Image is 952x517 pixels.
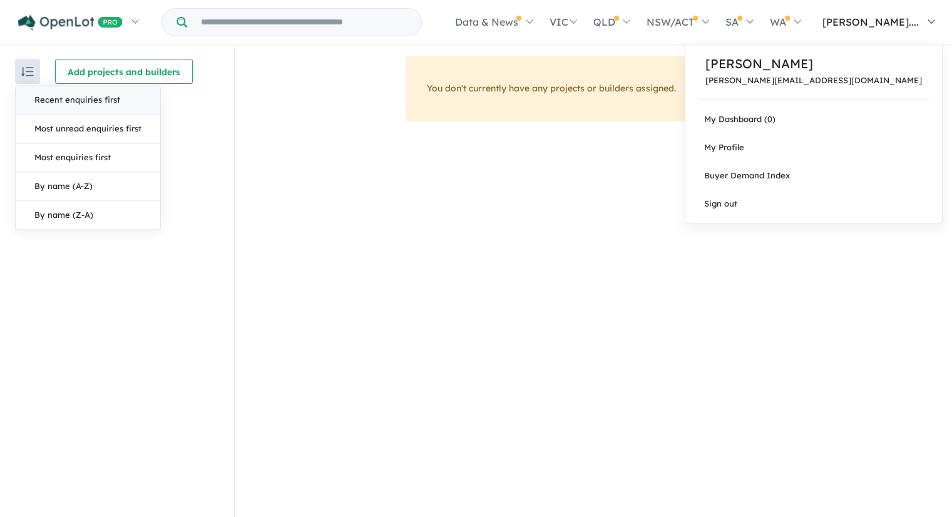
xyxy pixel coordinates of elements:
img: sort.svg [21,67,34,76]
div: You don't currently have any projects or builders assigned. [406,56,781,121]
span: [PERSON_NAME].... [822,16,919,28]
button: Recent enquiries first [16,86,160,115]
input: Try estate name, suburb, builder or developer [190,9,419,36]
a: [PERSON_NAME] [705,54,922,73]
button: By name (Z-A) [16,201,160,229]
a: My Profile [685,133,942,161]
button: Add projects and builders [55,59,193,84]
img: Openlot PRO Logo White [18,15,123,31]
a: [PERSON_NAME][EMAIL_ADDRESS][DOMAIN_NAME] [705,76,922,85]
a: Buyer Demand Index [685,161,942,190]
span: My Profile [704,142,744,152]
a: Sign out [685,190,942,218]
button: Most unread enquiries first [16,115,160,143]
button: By name (A-Z) [16,172,160,201]
button: Most enquiries first [16,143,160,172]
a: My Dashboard (0) [685,105,942,133]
